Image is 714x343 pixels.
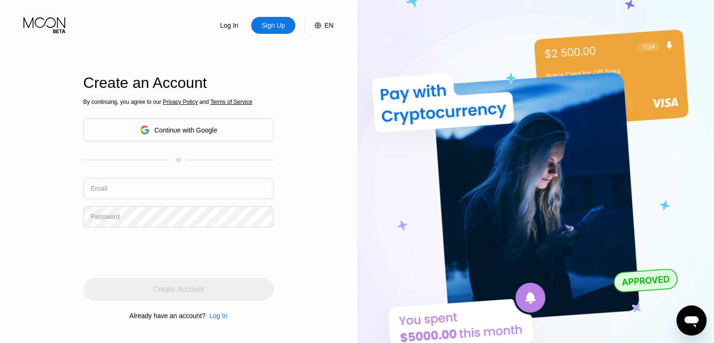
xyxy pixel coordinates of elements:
[261,21,286,30] div: Sign Up
[83,74,274,92] div: Create an Account
[207,17,251,34] div: Log In
[305,17,333,34] div: EN
[324,22,333,29] div: EN
[209,312,228,320] div: Log In
[83,234,226,271] iframe: reCAPTCHA
[251,17,295,34] div: Sign Up
[154,126,217,134] div: Continue with Google
[83,118,274,141] div: Continue with Google
[91,185,107,192] div: Email
[176,156,181,163] div: or
[210,99,252,105] span: Terms of Service
[676,305,706,335] iframe: Bouton de lancement de la fenêtre de messagerie
[91,213,119,220] div: Password
[219,21,239,30] div: Log In
[83,99,274,105] div: By continuing, you agree to our
[206,312,228,320] div: Log In
[198,99,210,105] span: and
[130,312,206,320] div: Already have an account?
[163,99,198,105] span: Privacy Policy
